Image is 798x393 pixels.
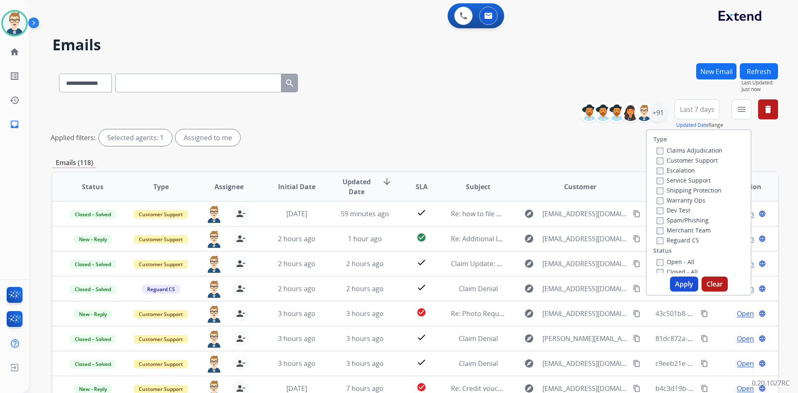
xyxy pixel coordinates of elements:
[759,285,766,292] mat-icon: language
[451,384,509,393] span: Re: Credit voucher
[285,78,295,88] mat-icon: search
[657,148,663,154] input: Claims Adjudication
[524,209,534,219] mat-icon: explore
[278,259,315,268] span: 2 hours ago
[134,360,188,368] span: Customer Support
[74,310,112,319] span: New - Reply
[657,237,663,244] input: Reguard CS
[542,358,628,368] span: [EMAIL_ADDRESS][DOMAIN_NAME]
[416,332,426,342] mat-icon: check
[737,309,754,319] span: Open
[633,335,640,342] mat-icon: content_copy
[206,205,222,223] img: agent-avatar
[759,385,766,392] mat-icon: language
[657,146,722,154] label: Claims Adjudication
[451,209,518,218] span: Re: how to file a claim
[655,359,780,368] span: c9eeb21e-e148-4e6f-b6c0-b7ec199f3c86
[701,385,708,392] mat-icon: content_copy
[416,232,426,242] mat-icon: check_circle
[74,235,112,244] span: New - Reply
[346,309,384,318] span: 3 hours ago
[633,385,640,392] mat-icon: content_copy
[657,158,663,164] input: Customer Support
[657,236,699,244] label: Reguard CS
[346,384,384,393] span: 7 hours ago
[759,260,766,267] mat-icon: language
[346,259,384,268] span: 2 hours ago
[542,284,628,294] span: [EMAIL_ADDRESS][DOMAIN_NAME]
[657,227,663,234] input: Merchant Team
[701,335,708,342] mat-icon: content_copy
[524,309,534,319] mat-icon: explore
[278,234,315,243] span: 2 hours ago
[648,103,668,123] div: +91
[206,230,222,248] img: agent-avatar
[657,216,709,224] label: Spam/Phishing
[633,260,640,267] mat-icon: content_copy
[134,260,188,269] span: Customer Support
[134,335,188,344] span: Customer Support
[236,259,246,269] mat-icon: person_remove
[670,277,698,292] button: Apply
[70,285,116,294] span: Closed – Solved
[657,269,663,276] input: Closed - All
[341,209,389,218] span: 59 minutes ago
[657,268,698,276] label: Closed - All
[52,158,96,168] p: Emails (118)
[676,121,723,129] span: Range
[542,209,628,219] span: [EMAIL_ADDRESS][DOMAIN_NAME]
[153,182,169,192] span: Type
[346,284,384,293] span: 2 hours ago
[657,226,711,234] label: Merchant Team
[52,37,778,53] h2: Emails
[451,234,559,243] span: Re: Additional Information Needed
[459,284,498,293] span: Claim Denial
[348,234,382,243] span: 1 hour ago
[175,129,240,146] div: Assigned to me
[633,310,640,317] mat-icon: content_copy
[278,309,315,318] span: 3 hours ago
[657,196,705,204] label: Warranty Ops
[416,208,426,218] mat-icon: check
[70,260,116,269] span: Closed – Solved
[10,71,20,81] mat-icon: list_alt
[737,334,754,344] span: Open
[416,307,426,317] mat-icon: check_circle
[466,182,490,192] span: Subject
[416,182,428,192] span: SLA
[657,168,663,174] input: Escalation
[524,358,534,368] mat-icon: explore
[206,330,222,348] img: agent-avatar
[134,210,188,219] span: Customer Support
[701,360,708,367] mat-icon: content_copy
[134,310,188,319] span: Customer Support
[657,178,663,184] input: Service Support
[346,334,384,343] span: 3 hours ago
[278,334,315,343] span: 3 hours ago
[416,357,426,367] mat-icon: check
[542,334,628,344] span: [PERSON_NAME][EMAIL_ADDRESS][PERSON_NAME][DOMAIN_NAME]
[70,335,116,344] span: Closed – Solved
[382,177,392,187] mat-icon: arrow_downward
[737,358,754,368] span: Open
[741,79,778,86] span: Last Updated:
[524,284,534,294] mat-icon: explore
[10,119,20,129] mat-icon: inbox
[236,358,246,368] mat-icon: person_remove
[524,259,534,269] mat-icon: explore
[10,47,20,57] mat-icon: home
[3,12,26,35] img: avatar
[206,255,222,273] img: agent-avatar
[524,334,534,344] mat-icon: explore
[451,259,572,268] span: Claim Update: Parts ordered for repair
[657,176,711,184] label: Service Support
[633,360,640,367] mat-icon: content_copy
[633,210,640,218] mat-icon: content_copy
[701,310,708,317] mat-icon: content_copy
[459,334,498,343] span: Claim Denial
[653,135,667,143] label: Type
[278,359,315,368] span: 3 hours ago
[759,335,766,342] mat-icon: language
[676,122,709,129] button: Updated Date
[657,258,695,266] label: Open - All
